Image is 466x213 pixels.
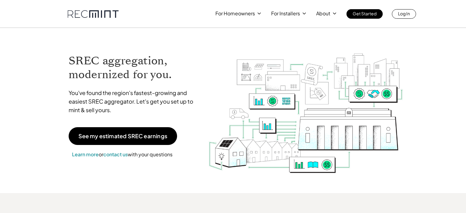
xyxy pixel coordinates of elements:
[103,151,128,158] a: contact us
[69,127,177,145] a: See my estimated SREC earnings
[316,9,330,18] p: About
[353,9,377,18] p: Get Started
[69,150,176,158] p: or with your questions
[271,9,300,18] p: For Installers
[347,9,383,19] a: Get Started
[215,9,255,18] p: For Homeowners
[398,9,410,18] p: Log In
[72,151,99,158] a: Learn more
[208,37,403,175] img: RECmint value cycle
[69,89,199,114] p: You've found the region's fastest-growing and easiest SREC aggregator. Let's get you set up to mi...
[78,133,167,139] p: See my estimated SREC earnings
[69,54,199,82] h1: SREC aggregation, modernized for you.
[392,9,416,19] a: Log In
